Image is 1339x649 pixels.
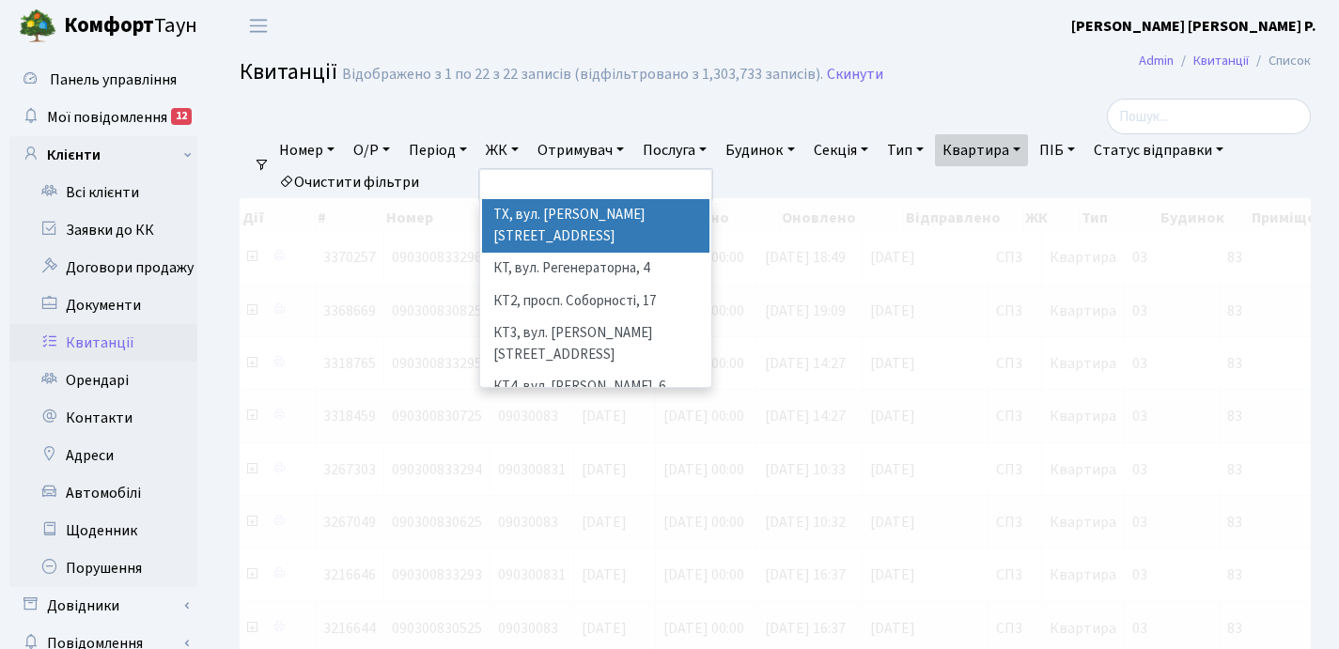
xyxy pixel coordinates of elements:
[635,134,714,166] a: Послуга
[1111,41,1339,81] nav: breadcrumb
[342,66,823,84] div: Відображено з 1 по 22 з 22 записів (відфільтровано з 1,303,733 записів).
[9,211,197,249] a: Заявки до КК
[9,512,197,549] a: Щоденник
[9,286,197,324] a: Документи
[64,10,154,40] b: Комфорт
[1071,16,1316,37] b: [PERSON_NAME] [PERSON_NAME] Р.
[9,61,197,99] a: Панель управління
[47,107,167,128] span: Мої повідомлення
[482,371,709,404] li: КТ4, вул. [PERSON_NAME], 6
[1139,51,1174,70] a: Admin
[9,324,197,362] a: Квитанції
[482,199,709,253] li: ТХ, вул. [PERSON_NAME][STREET_ADDRESS]
[1249,51,1311,71] li: Список
[9,437,197,474] a: Адреси
[50,70,177,90] span: Панель управління
[1107,99,1311,134] input: Пошук...
[482,317,709,371] li: КТ3, вул. [PERSON_NAME][STREET_ADDRESS]
[9,249,197,286] a: Договори продажу
[9,587,197,625] a: Довідники
[272,134,342,166] a: Номер
[235,10,282,41] button: Переключити навігацію
[9,399,197,437] a: Контакти
[9,362,197,399] a: Орендарі
[718,134,802,166] a: Будинок
[1086,134,1231,166] a: Статус відправки
[806,134,876,166] a: Секція
[482,253,709,286] li: КТ, вул. Регенераторна, 4
[1193,51,1249,70] a: Квитанції
[9,136,197,174] a: Клієнти
[9,474,197,512] a: Автомобілі
[9,549,197,587] a: Порушення
[9,99,197,136] a: Мої повідомлення12
[171,108,192,125] div: 12
[346,134,397,166] a: О/Р
[401,134,475,166] a: Період
[827,66,883,84] a: Скинути
[530,134,631,166] a: Отримувач
[240,55,337,88] span: Квитанції
[1071,15,1316,38] a: [PERSON_NAME] [PERSON_NAME] Р.
[9,174,197,211] a: Всі клієнти
[272,166,427,198] a: Очистити фільтри
[19,8,56,45] img: logo.png
[1032,134,1082,166] a: ПІБ
[478,134,526,166] a: ЖК
[880,134,931,166] a: Тип
[64,10,197,42] span: Таун
[482,286,709,318] li: КТ2, просп. Соборності, 17
[935,134,1028,166] a: Квартира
